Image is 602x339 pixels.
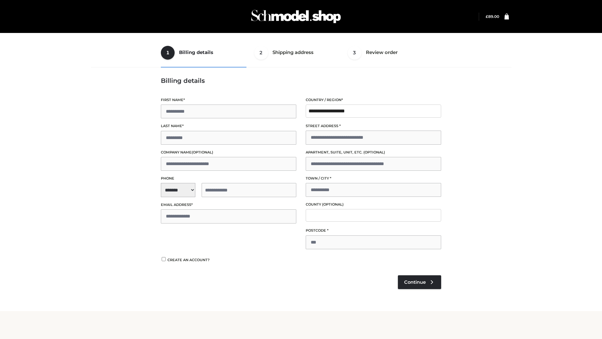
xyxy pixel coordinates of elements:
[486,14,499,19] bdi: 89.00
[306,202,441,207] label: County
[306,97,441,103] label: Country / Region
[161,77,441,84] h3: Billing details
[486,14,499,19] a: £89.00
[486,14,488,19] span: £
[192,150,213,154] span: (optional)
[363,150,385,154] span: (optional)
[306,149,441,155] label: Apartment, suite, unit, etc.
[322,202,344,207] span: (optional)
[306,175,441,181] label: Town / City
[306,123,441,129] label: Street address
[306,228,441,234] label: Postcode
[161,175,296,181] label: Phone
[404,279,426,285] span: Continue
[161,257,166,261] input: Create an account?
[167,258,210,262] span: Create an account?
[398,275,441,289] a: Continue
[249,4,343,29] img: Schmodel Admin 964
[161,202,296,208] label: Email address
[161,123,296,129] label: Last name
[161,97,296,103] label: First name
[161,149,296,155] label: Company name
